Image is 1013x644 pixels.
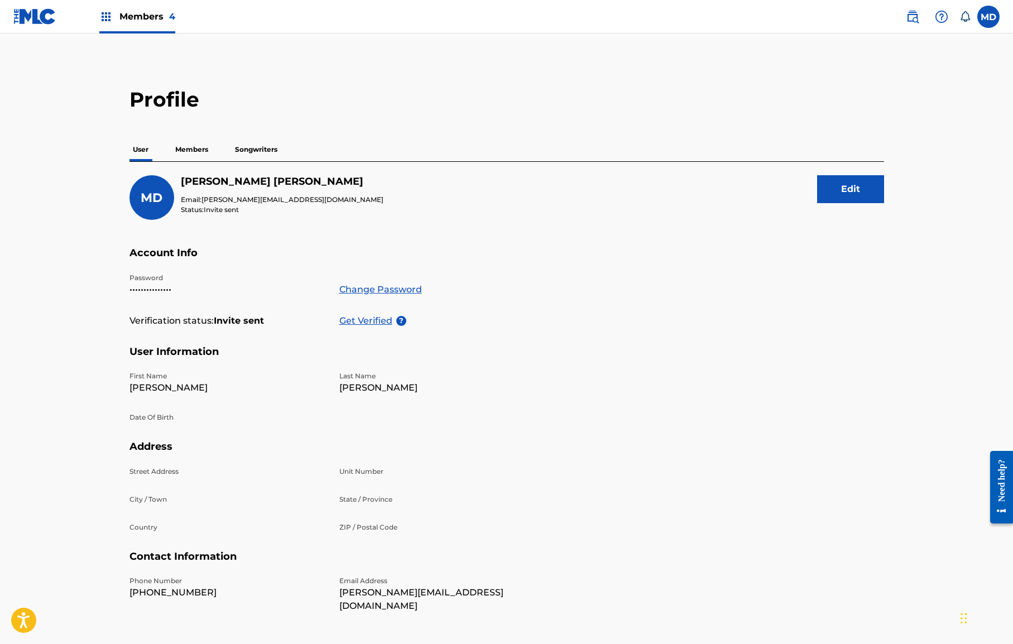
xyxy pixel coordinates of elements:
[13,8,56,25] img: MLC Logo
[935,10,948,23] img: help
[129,381,326,395] p: [PERSON_NAME]
[129,87,884,112] h2: Profile
[129,494,326,504] p: City / Town
[129,283,326,296] p: •••••••••••••••
[129,138,152,161] p: User
[232,138,281,161] p: Songwriters
[339,283,422,296] a: Change Password
[959,11,971,22] div: Notifications
[129,371,326,381] p: First Name
[901,6,924,28] a: Public Search
[339,494,536,504] p: State / Province
[129,273,326,283] p: Password
[204,205,239,214] span: Invite sent
[214,314,264,328] strong: Invite sent
[339,522,536,532] p: ZIP / Postal Code
[129,314,214,328] p: Verification status:
[339,586,536,613] p: [PERSON_NAME][EMAIL_ADDRESS][DOMAIN_NAME]
[181,195,383,205] p: Email:
[129,440,884,467] h5: Address
[129,576,326,586] p: Phone Number
[339,381,536,395] p: [PERSON_NAME]
[172,138,212,161] p: Members
[396,316,406,326] span: ?
[141,190,162,205] span: MD
[129,345,884,372] h5: User Information
[201,195,383,204] span: [PERSON_NAME][EMAIL_ADDRESS][DOMAIN_NAME]
[129,412,326,422] p: Date Of Birth
[957,590,1013,644] iframe: Chat Widget
[906,10,919,23] img: search
[930,6,953,28] div: Help
[961,602,967,635] div: Drag
[169,11,175,22] span: 4
[129,586,326,599] p: [PHONE_NUMBER]
[339,314,396,328] p: Get Verified
[339,371,536,381] p: Last Name
[181,175,383,188] h5: MaryEllen Devaux
[129,522,326,532] p: Country
[99,10,113,23] img: Top Rightsholders
[129,550,884,576] h5: Contact Information
[129,467,326,477] p: Street Address
[339,467,536,477] p: Unit Number
[339,576,536,586] p: Email Address
[817,175,884,203] button: Edit
[977,6,1000,28] div: User Menu
[119,10,175,23] span: Members
[181,205,383,215] p: Status:
[129,247,884,273] h5: Account Info
[982,441,1013,534] iframe: Resource Center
